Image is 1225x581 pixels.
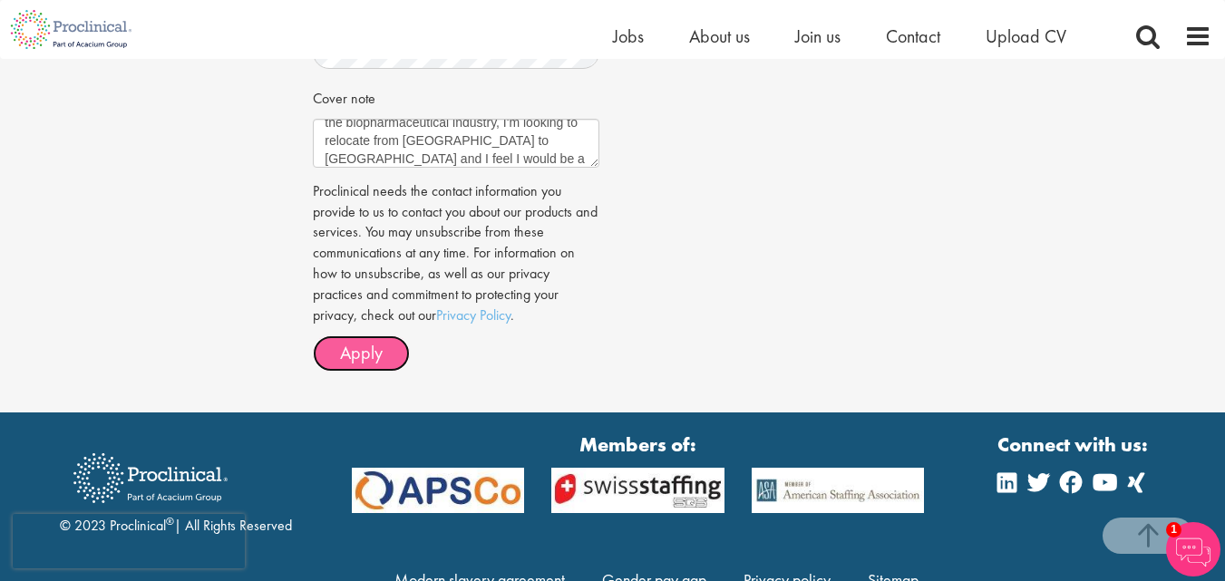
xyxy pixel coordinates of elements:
[986,24,1066,48] a: Upload CV
[886,24,940,48] a: Contact
[60,441,241,516] img: Proclinical Recruitment
[538,468,737,513] img: APSCo
[313,181,598,326] p: Proclinical needs the contact information you provide to us to contact you about our products and...
[60,440,292,537] div: © 2023 Proclinical | All Rights Reserved
[13,514,245,568] iframe: reCAPTCHA
[1166,522,1220,576] img: Chatbot
[738,468,938,513] img: APSCo
[689,24,750,48] a: About us
[352,431,924,459] strong: Members of:
[436,305,510,324] a: Privacy Policy
[613,24,644,48] a: Jobs
[313,335,410,372] button: Apply
[1166,522,1181,537] span: 1
[338,468,538,513] img: APSCo
[997,431,1152,459] strong: Connect with us:
[340,341,383,364] span: Apply
[313,82,375,110] label: Cover note
[795,24,841,48] a: Join us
